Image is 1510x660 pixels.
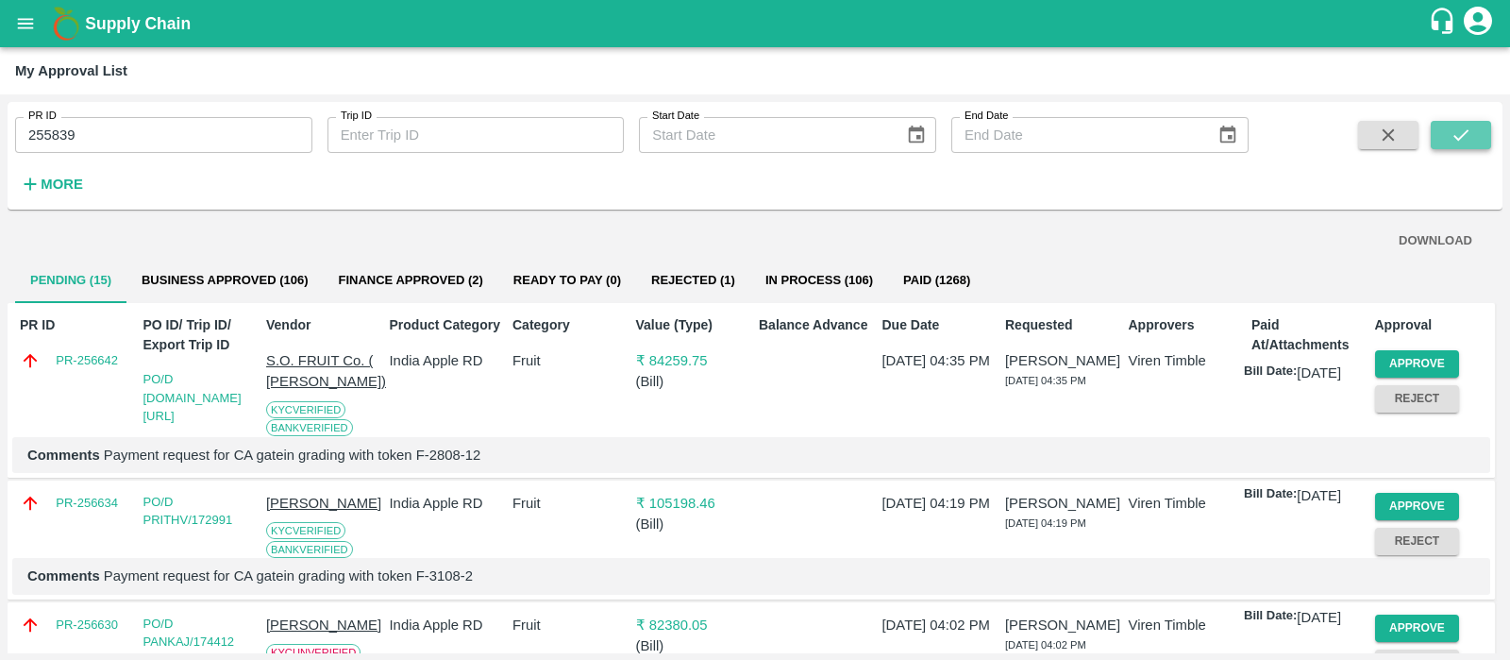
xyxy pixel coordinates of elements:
[1244,363,1297,383] p: Bill Date:
[639,117,890,153] input: Start Date
[15,258,126,303] button: Pending (15)
[1005,315,1120,335] p: Requested
[1005,375,1086,386] span: [DATE] 04:35 PM
[4,2,47,45] button: open drawer
[85,14,191,33] b: Supply Chain
[882,493,998,514] p: [DATE] 04:19 PM
[85,10,1428,37] a: Supply Chain
[636,615,751,635] p: ₹ 82380.05
[27,568,100,584] b: Comments
[390,615,505,635] p: India Apple RD
[1428,7,1461,41] div: customer-support
[512,493,628,514] p: Fruit
[266,350,381,393] p: S.O. FRUIT Co. ( [PERSON_NAME])
[512,350,628,371] p: Fruit
[28,109,57,124] label: PR ID
[15,117,312,153] input: Enter PR ID
[1129,615,1244,635] p: Viren Timble
[1129,350,1244,371] p: Viren Timble
[390,493,505,514] p: India Apple RD
[1375,350,1460,378] button: Approve
[143,372,242,423] a: PO/D [DOMAIN_NAME][URL]
[1005,350,1120,371] p: [PERSON_NAME]
[882,350,998,371] p: [DATE] 04:35 PM
[1005,517,1086,529] span: [DATE] 04:19 PM
[512,615,628,635] p: Fruit
[56,494,118,513] a: PR-256634
[888,258,985,303] button: Paid (1268)
[759,315,874,335] p: Balance Advance
[1129,493,1244,514] p: Viren Timble
[323,258,497,303] button: Finance Approved (2)
[266,541,353,558] span: Bank Verified
[636,371,751,392] p: ( Bill )
[1375,385,1460,413] button: Reject
[390,315,505,335] p: Product Category
[126,258,324,303] button: Business Approved (106)
[27,566,1475,586] p: Payment request for CA gatein grading with token F-3108-2
[498,258,636,303] button: Ready To Pay (0)
[41,177,83,192] strong: More
[56,616,118,635] a: PR-256630
[20,315,135,335] p: PR ID
[15,168,88,200] button: More
[1375,315,1490,335] p: Approval
[1297,485,1341,506] p: [DATE]
[1375,528,1460,555] button: Reject
[266,522,345,539] span: KYC Verified
[1005,615,1120,635] p: [PERSON_NAME]
[1297,363,1341,383] p: [DATE]
[266,493,381,514] p: [PERSON_NAME]
[1461,4,1495,43] div: account of current user
[143,315,259,355] p: PO ID/ Trip ID/ Export Trip ID
[47,5,85,42] img: logo
[636,635,751,656] p: ( Bill )
[636,493,751,514] p: ₹ 105198.46
[56,351,118,370] a: PR-256642
[1375,615,1460,642] button: Approve
[27,448,100,463] b: Comments
[15,59,127,83] div: My Approval List
[636,514,751,534] p: ( Bill )
[1005,639,1086,651] span: [DATE] 04:02 PM
[1244,607,1297,628] p: Bill Date:
[898,117,934,153] button: Choose date
[1244,485,1297,506] p: Bill Date:
[1005,493,1120,514] p: [PERSON_NAME]
[882,615,998,635] p: [DATE] 04:02 PM
[951,117,1202,153] input: End Date
[266,401,345,418] span: KYC Verified
[882,315,998,335] p: Due Date
[1251,315,1367,355] p: Paid At/Attachments
[636,350,751,371] p: ₹ 84259.75
[390,350,505,371] p: India Apple RD
[652,109,699,124] label: Start Date
[636,258,750,303] button: Rejected (1)
[341,109,372,124] label: Trip ID
[266,419,353,436] span: Bank Verified
[512,315,628,335] p: Category
[1375,493,1460,520] button: Approve
[750,258,888,303] button: In Process (106)
[143,617,235,650] a: PO/D PANKAJ/174412
[636,315,751,335] p: Value (Type)
[266,615,381,635] p: [PERSON_NAME]
[1210,117,1246,153] button: Choose date
[266,315,381,335] p: Vendor
[327,117,625,153] input: Enter Trip ID
[143,495,233,528] a: PO/D PRITHV/172991
[1297,607,1341,628] p: [DATE]
[27,445,1475,465] p: Payment request for CA gatein grading with token F-2808-12
[1129,315,1244,335] p: Approvers
[1391,225,1480,258] button: DOWNLOAD
[965,109,1008,124] label: End Date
